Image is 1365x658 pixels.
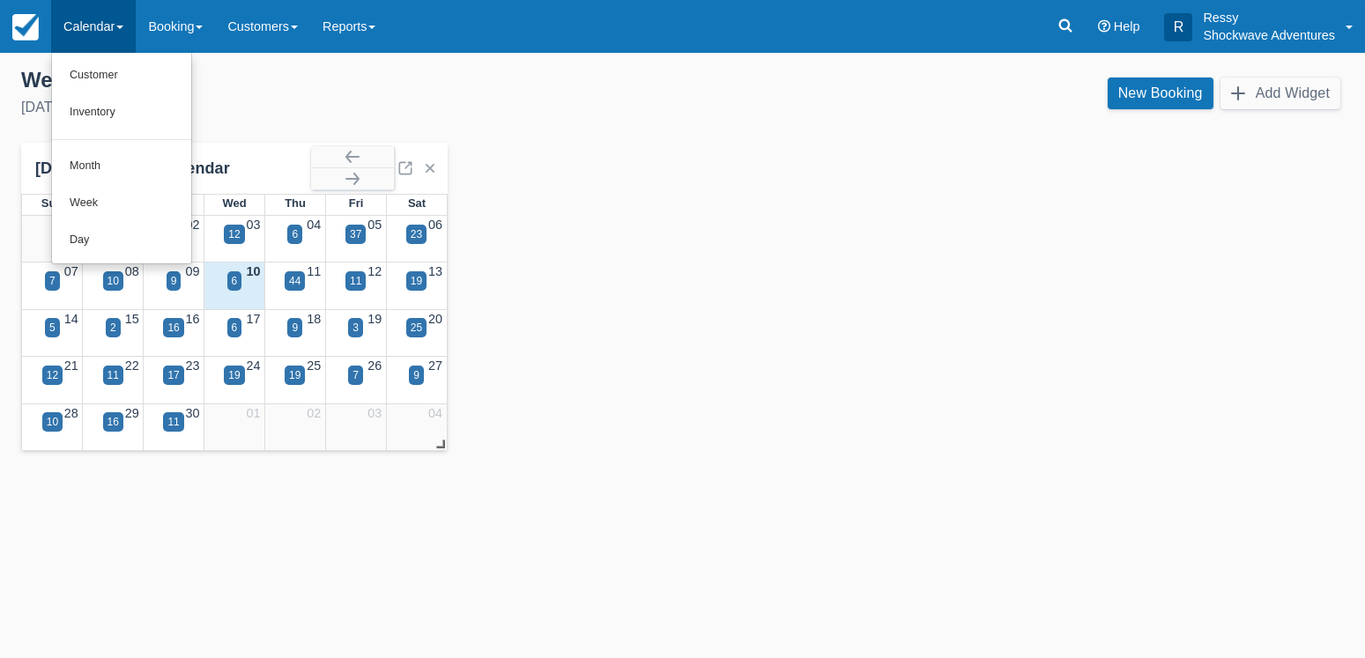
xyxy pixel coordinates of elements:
a: 18 [307,312,321,326]
div: 12 [47,367,58,383]
span: Thu [285,196,306,210]
p: Ressy [1203,9,1335,26]
div: 11 [108,367,119,383]
span: Sun [41,196,63,210]
span: Wed [222,196,246,210]
a: 05 [367,218,382,232]
ul: Calendar [51,53,192,264]
a: 04 [307,218,321,232]
a: 08 [125,264,139,278]
div: 16 [167,320,179,336]
a: 06 [428,218,442,232]
a: 02 [186,218,200,232]
a: 02 [307,406,321,420]
div: 7 [352,367,359,383]
div: 19 [228,367,240,383]
div: 11 [167,414,179,430]
div: 11 [350,273,361,289]
div: 23 [411,226,422,242]
a: 29 [125,406,139,420]
a: Month [52,148,191,185]
a: New Booking [1108,78,1213,109]
div: 3 [352,320,359,336]
a: Week [52,185,191,222]
a: Inventory [52,94,191,131]
a: 13 [428,264,442,278]
a: 04 [428,406,442,420]
a: 26 [367,359,382,373]
span: Sat [408,196,426,210]
div: 6 [232,273,238,289]
a: 30 [186,406,200,420]
a: 03 [367,406,382,420]
a: 11 [307,264,321,278]
div: [DATE] [21,97,669,118]
a: 20 [428,312,442,326]
a: Day [52,222,191,259]
i: Help [1098,20,1110,33]
div: 5 [49,320,56,336]
button: Add Widget [1220,78,1340,109]
div: 10 [47,414,58,430]
a: 14 [64,312,78,326]
a: 12 [367,264,382,278]
a: 01 [246,406,260,420]
p: Shockwave Adventures [1203,26,1335,44]
div: 19 [411,273,422,289]
div: 25 [411,320,422,336]
img: checkfront-main-nav-mini-logo.png [12,14,39,41]
div: 2 [110,320,116,336]
a: 10 [246,264,260,278]
a: Customer [52,57,191,94]
a: 16 [186,312,200,326]
div: 9 [413,367,419,383]
div: 12 [228,226,240,242]
a: 17 [246,312,260,326]
a: 19 [367,312,382,326]
div: 7 [49,273,56,289]
a: 27 [428,359,442,373]
a: 07 [64,264,78,278]
span: Fri [349,196,364,210]
div: 16 [108,414,119,430]
a: 03 [246,218,260,232]
a: 23 [186,359,200,373]
div: 10 [108,273,119,289]
div: 6 [232,320,238,336]
div: Welcome , Ressy ! [21,67,669,93]
div: 6 [292,226,298,242]
div: R [1164,13,1192,41]
div: 37 [350,226,361,242]
a: 09 [186,264,200,278]
div: 9 [171,273,177,289]
a: 25 [307,359,321,373]
span: Help [1114,19,1140,33]
a: 22 [125,359,139,373]
a: 15 [125,312,139,326]
div: 44 [289,273,300,289]
div: [DATE] Booking Calendar [35,159,311,179]
a: 28 [64,406,78,420]
a: 21 [64,359,78,373]
a: 24 [246,359,260,373]
div: 9 [292,320,298,336]
div: 17 [167,367,179,383]
div: 19 [289,367,300,383]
